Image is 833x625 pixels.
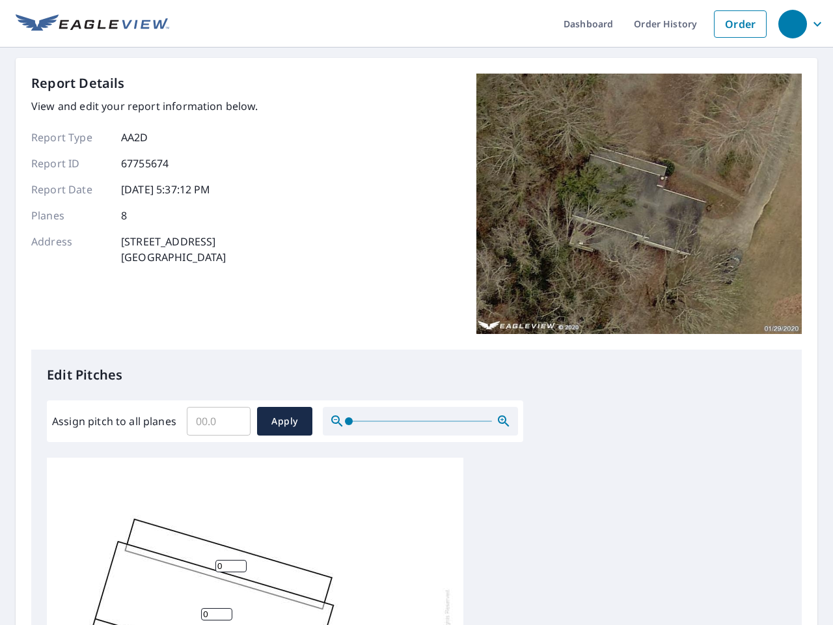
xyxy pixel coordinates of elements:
[476,74,802,334] img: Top image
[16,14,169,34] img: EV Logo
[121,234,226,265] p: [STREET_ADDRESS] [GEOGRAPHIC_DATA]
[257,407,312,436] button: Apply
[31,182,109,197] p: Report Date
[187,403,251,439] input: 00.0
[52,413,176,429] label: Assign pitch to all planes
[31,156,109,171] p: Report ID
[714,10,767,38] a: Order
[31,208,109,223] p: Planes
[121,156,169,171] p: 67755674
[31,74,125,93] p: Report Details
[121,130,148,145] p: AA2D
[31,234,109,265] p: Address
[47,365,786,385] p: Edit Pitches
[121,182,211,197] p: [DATE] 5:37:12 PM
[31,98,258,114] p: View and edit your report information below.
[267,413,302,430] span: Apply
[31,130,109,145] p: Report Type
[121,208,127,223] p: 8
